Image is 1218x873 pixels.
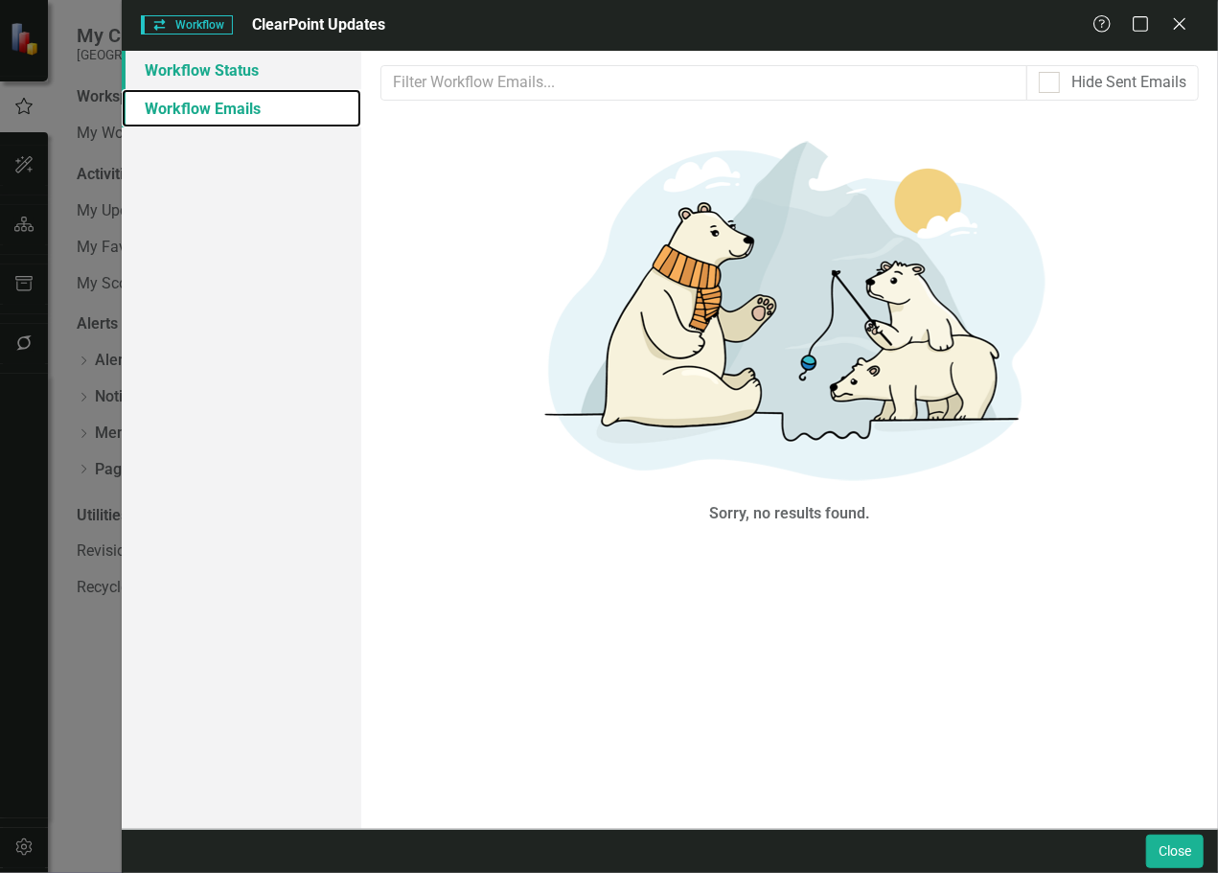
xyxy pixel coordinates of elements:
[122,89,361,127] a: Workflow Emails
[709,503,870,525] div: Sorry, no results found.
[122,51,361,89] a: Workflow Status
[1071,72,1186,94] div: Hide Sent Emails
[1146,835,1204,868] button: Close
[502,115,1077,498] img: No results found
[252,15,385,34] span: ClearPoint Updates
[380,65,1027,101] input: Filter Workflow Emails...
[141,15,233,34] span: Workflow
